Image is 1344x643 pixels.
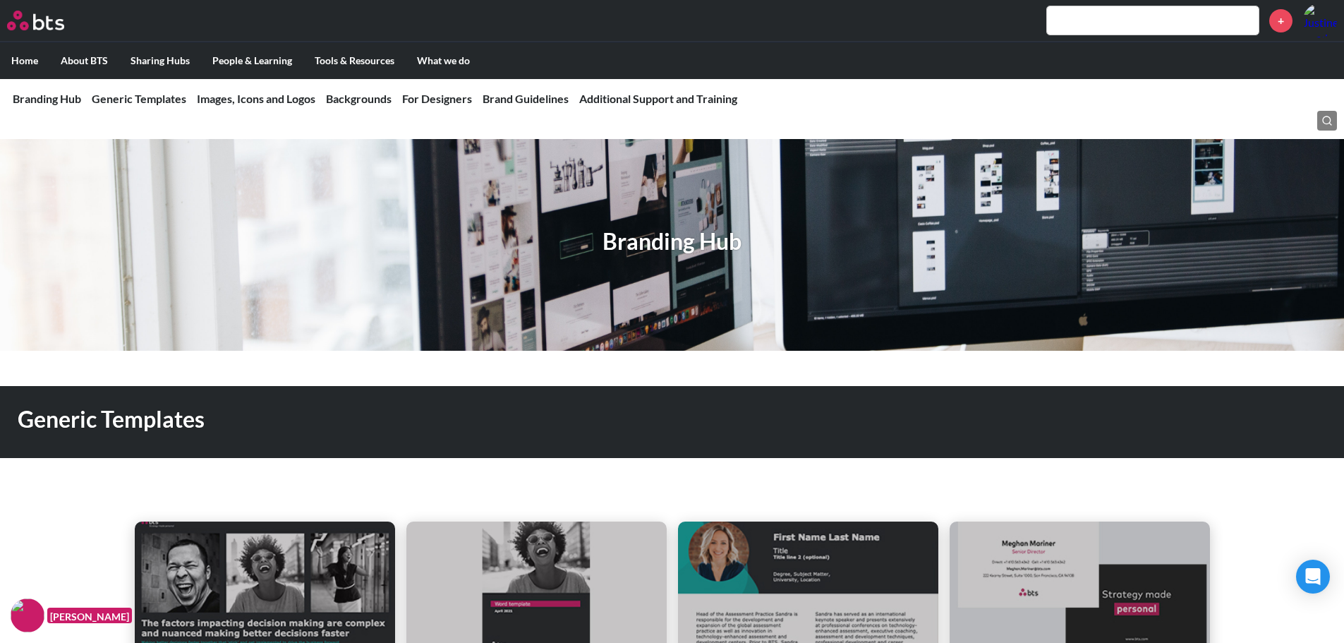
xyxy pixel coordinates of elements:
[119,42,201,79] label: Sharing Hubs
[1303,4,1337,37] img: Justine Read
[1269,9,1292,32] a: +
[18,404,933,435] h1: Generic Templates
[406,42,481,79] label: What we do
[326,92,392,105] a: Backgrounds
[1296,560,1330,594] div: Open Intercom Messenger
[603,226,741,258] h1: Branding Hub
[7,11,64,30] img: BTS Logo
[201,42,303,79] label: People & Learning
[7,11,90,30] a: Go home
[13,92,81,105] a: Branding Hub
[402,92,472,105] a: For Designers
[11,599,44,632] img: F
[49,42,119,79] label: About BTS
[92,92,186,105] a: Generic Templates
[303,42,406,79] label: Tools & Resources
[197,92,315,105] a: Images, Icons and Logos
[1303,4,1337,37] a: Profile
[47,608,132,624] figcaption: [PERSON_NAME]
[579,92,737,105] a: Additional Support and Training
[483,92,569,105] a: Brand Guidelines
